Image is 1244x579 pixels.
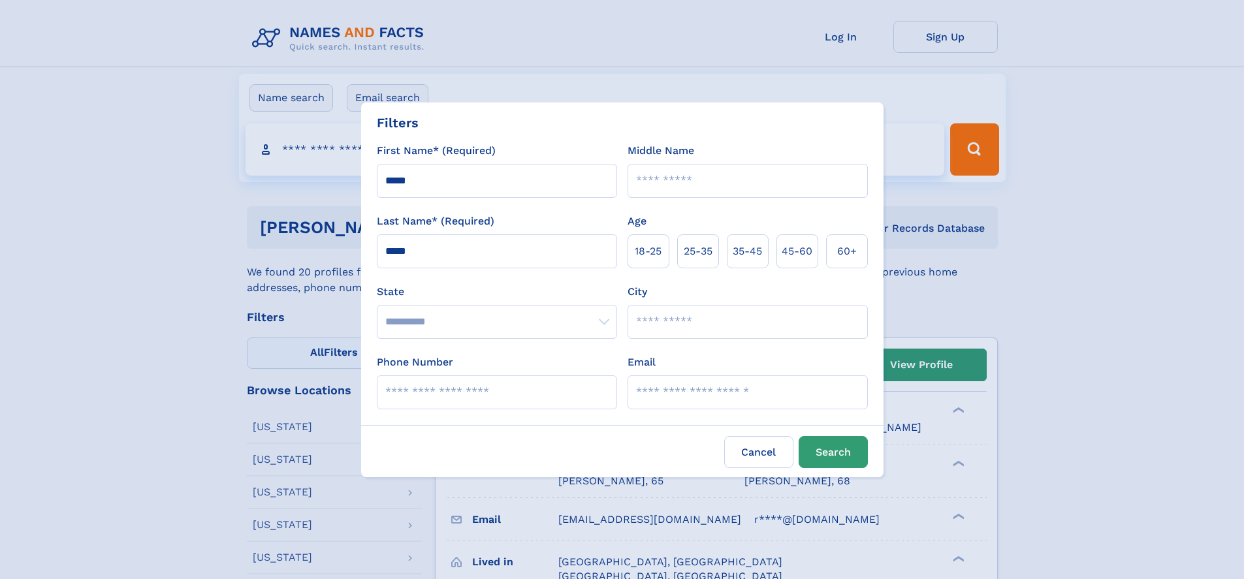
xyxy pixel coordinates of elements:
label: Email [628,354,656,370]
label: First Name* (Required) [377,143,496,159]
span: 60+ [837,243,857,259]
label: Middle Name [628,143,694,159]
label: City [628,284,647,300]
label: Phone Number [377,354,453,370]
span: 35‑45 [733,243,762,259]
div: Filters [377,113,419,133]
span: 25‑35 [684,243,712,259]
label: Age [628,213,646,229]
button: Search [799,436,868,468]
span: 45‑60 [782,243,812,259]
label: Last Name* (Required) [377,213,494,229]
span: 18‑25 [635,243,662,259]
label: State [377,284,617,300]
label: Cancel [724,436,793,468]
